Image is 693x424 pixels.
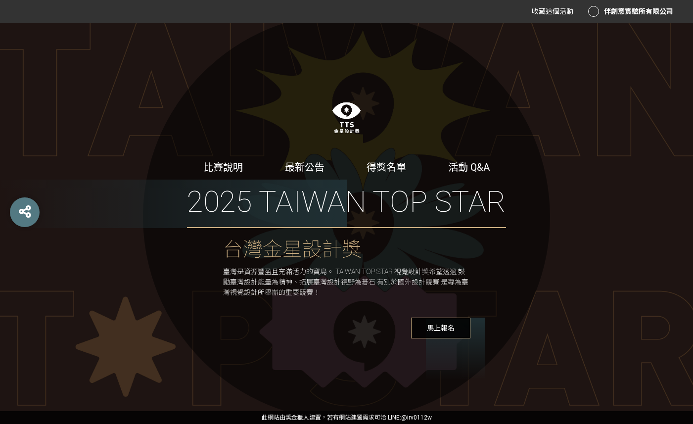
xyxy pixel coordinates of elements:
span: 台灣金星設計獎 [223,238,362,261]
span: 馬上報名 [411,318,470,338]
a: 活動 Q&A [448,161,490,173]
a: @irv0112w [401,414,432,421]
a: 此網站由獎金獵人建置，若有網站建置需求 [262,414,374,421]
span: 收藏這個活動 [532,7,573,15]
a: 得獎名單 [367,161,406,173]
span: 可洽 LINE: [262,414,432,421]
a: 比賽說明 [203,161,243,173]
a: 最新公告 [285,161,324,173]
img: dd77db6c-8d19-49da-ab52-56fcc6bd4d0c.png [325,95,368,140]
span: 2025 TAIWAN TOP STAR [187,180,506,228]
span: 臺灣是資源豐盈且充滿活力的寶島。 TAIWAN TOP STAR 視覺設計獎希望透過 鼓勵臺灣設計能量為精神、拓展臺灣設計視野為碁石 有別於國外設計競賽 是專為臺灣視覺設計所舉辦的重要競賽！ [223,268,468,296]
